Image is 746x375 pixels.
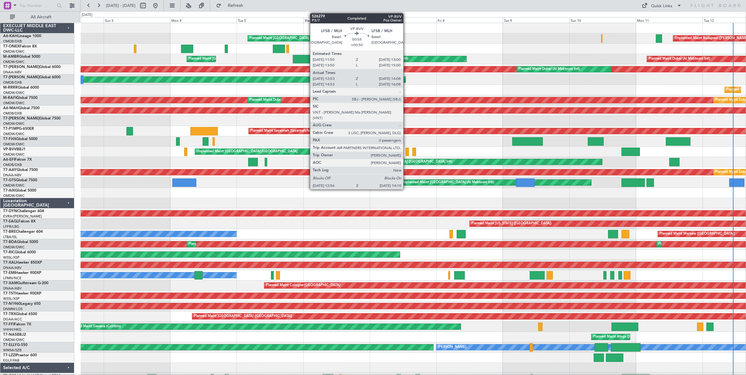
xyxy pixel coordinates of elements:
a: OMDW/DWC [3,245,25,250]
button: Quick Links [639,1,685,11]
a: T7-FFIFalcon 7X [3,323,31,326]
div: Planned Maint Cologne-[GEOGRAPHIC_DATA] [266,281,340,290]
a: M-AMBRGlobal 5000 [3,55,40,59]
div: Planned Maint [GEOGRAPHIC_DATA] ([GEOGRAPHIC_DATA]) [189,54,287,64]
a: OMDW/DWC [3,90,25,95]
a: DNAA/ABV [3,173,22,178]
span: T7-AAY [3,168,17,172]
a: DNAA/ABV [3,286,22,291]
a: OMDW/DWC [3,101,25,105]
div: Unplanned Maint [GEOGRAPHIC_DATA] ([GEOGRAPHIC_DATA] Intl) [344,157,452,167]
div: Fri 8 [436,17,503,23]
span: [DATE] - [DATE] [106,3,135,8]
a: OMDW/DWC [3,338,25,342]
div: Planned Maint [US_STATE] ([GEOGRAPHIC_DATA]) [471,219,552,228]
span: T7-TRX [3,312,16,316]
div: Planned Maint Savannah (Savannah/hilton Head Intl) [250,126,332,136]
div: Unplanned Maint [GEOGRAPHIC_DATA] (Al Maktoum Intl) [316,54,408,64]
a: T7-[PERSON_NAME]Global 7500 [3,117,61,120]
a: T7-P1MPG-650ER [3,127,34,131]
a: T7-TRXGlobal 6500 [3,312,37,316]
a: LFPB/LBG [3,224,19,229]
div: [PERSON_NAME] [438,343,466,352]
a: OMDW/DWC [3,142,25,147]
a: OMDW/DWC [3,183,25,188]
a: OMDW/DWC [3,193,25,198]
span: M-AMBR [3,55,19,59]
a: T7-[PERSON_NAME]Global 6000 [3,65,61,69]
div: Sun 3 [104,17,170,23]
span: T7-ONEX [3,45,20,48]
a: T7-XAMGulfstream G-200 [3,281,48,285]
a: M-RAFIGlobal 7500 [3,96,37,100]
a: OMDW/DWC [3,121,25,126]
a: DNAA/ABV [3,265,22,270]
a: M-RRRRGlobal 6000 [3,86,39,90]
div: [DATE] [82,12,92,18]
a: T7-AIXGlobal 5000 [3,189,36,192]
a: OMDW/DWC [3,152,25,157]
a: T7-EMIHawker 900XP [3,271,41,275]
div: Tue 5 [237,17,303,23]
a: WSSL/XSP [3,255,20,260]
div: Sat 9 [503,17,569,23]
div: Unplanned Maint [GEOGRAPHIC_DATA] (Al Maktoum Intl) [402,178,494,187]
a: DNAA/ABV [3,70,22,75]
span: T7-DYN [3,209,17,213]
a: T7-BDAGlobal 5000 [3,240,38,244]
span: A6-KAH [3,34,17,38]
span: T7-XAL [3,261,16,265]
a: LFMN/NCE [3,276,22,280]
a: T7-DYNChallenger 604 [3,209,44,213]
span: T7-[PERSON_NAME] [3,65,39,69]
span: T7-EAGL [3,220,18,223]
a: EGLF/FAB [3,358,19,363]
span: T7-AIX [3,189,15,192]
span: T7-FHX [3,137,16,141]
span: T7-BRE [3,230,16,234]
div: Planned Maint Dubai (Al Maktoum Intl) [649,54,710,64]
a: DNMM/LOS [3,307,22,311]
span: Refresh [223,3,249,8]
a: T7-TSTHawker 900XP [3,292,41,295]
a: OMDW/DWC [3,60,25,64]
a: OMDB/DXB [3,163,22,167]
span: T7-RIC [3,251,15,254]
a: T7-FHXGlobal 5000 [3,137,37,141]
div: Wed 6 [303,17,370,23]
div: Planned Maint [GEOGRAPHIC_DATA] ([GEOGRAPHIC_DATA]) [194,312,292,321]
a: T7-ONEXFalcon 8X [3,45,37,48]
span: All Aircraft [16,15,66,19]
div: Planned Maint Dubai (Al Maktoum Intl) [189,240,250,249]
a: T7-N1960Legacy 650 [3,302,41,306]
a: OMDW/DWC [3,49,25,54]
a: WSSL/XSP [3,296,20,301]
a: OMDW/DWC [3,132,25,136]
div: Quick Links [651,3,672,9]
a: LTBA/ISL [3,235,17,239]
button: Refresh [213,1,251,11]
span: M-RAFI [3,96,16,100]
span: T7-FFI [3,323,14,326]
div: Planned Maint Abuja ([PERSON_NAME] Intl) [593,332,663,342]
a: A6-EFIFalcon 7X [3,158,32,162]
span: T7-N1960 [3,302,21,306]
span: T7-ELLY [3,343,17,347]
span: T7-TST [3,292,15,295]
span: A6-MAH [3,106,18,110]
span: T7-EMI [3,271,15,275]
a: T7-BREChallenger 604 [3,230,43,234]
a: T7-EAGLFalcon 8X [3,220,36,223]
span: T7-XAM [3,281,17,285]
a: VP-BVVBBJ1 [3,148,26,151]
a: T7-ELLYG-550 [3,343,27,347]
div: Planned Maint Dubai (Al Maktoum Intl) [249,95,311,105]
div: Mon 4 [170,17,237,23]
a: T7-XALHawker 850XP [3,261,42,265]
div: Planned Maint [GEOGRAPHIC_DATA] ([GEOGRAPHIC_DATA]) [249,34,348,43]
div: Sun 10 [569,17,636,23]
span: T7-GTS [3,178,16,182]
a: DGAA/ACC [3,317,22,322]
div: Planned Maint Dubai (Al Maktoum Intl) [658,240,720,249]
div: Planned Maint Warsaw ([GEOGRAPHIC_DATA]) [660,229,735,239]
